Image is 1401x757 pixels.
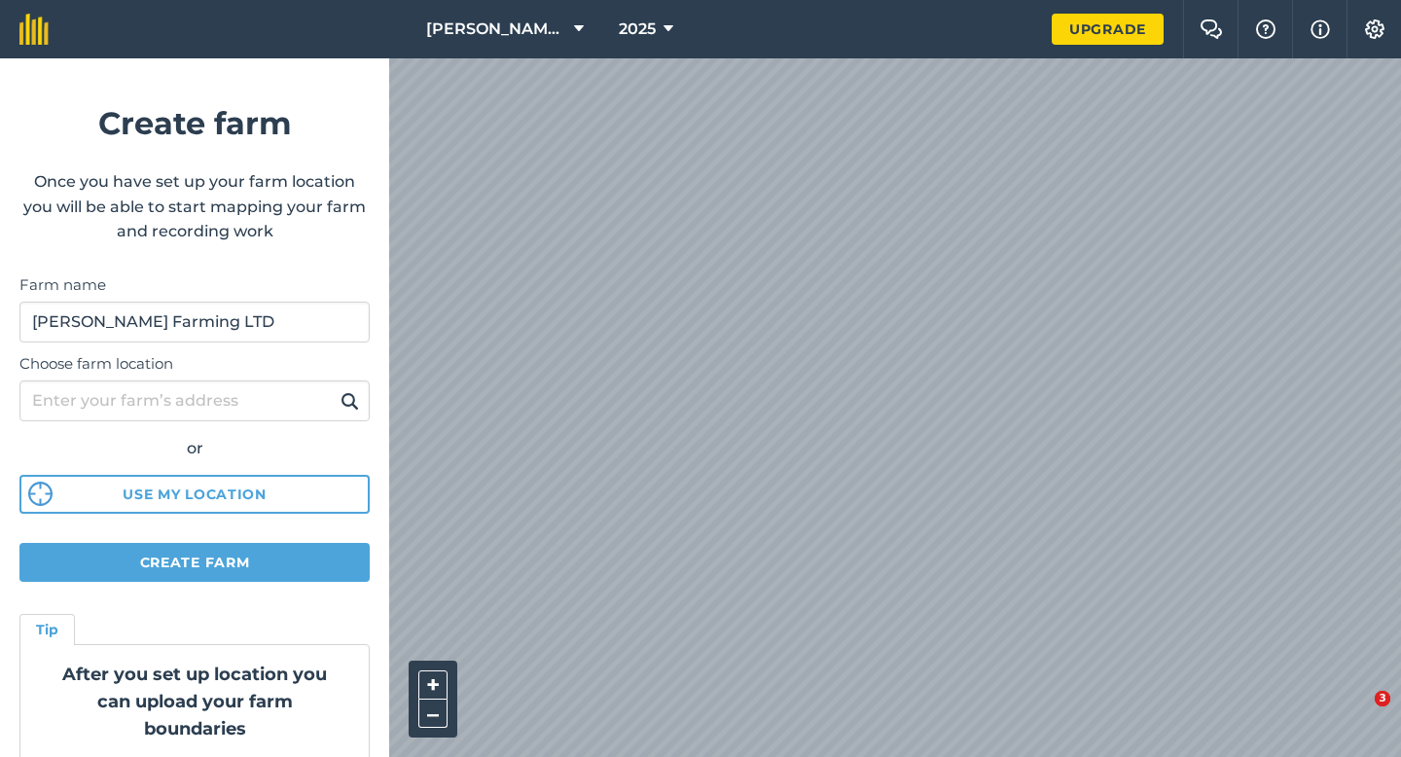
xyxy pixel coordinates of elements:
input: Farm name [19,302,370,342]
label: Choose farm location [19,352,370,376]
img: svg+xml;base64,PHN2ZyB4bWxucz0iaHR0cDovL3d3dy53My5vcmcvMjAwMC9zdmciIHdpZHRoPSIxNyIgaGVpZ2h0PSIxNy... [1311,18,1330,41]
div: or [19,436,370,461]
img: fieldmargin Logo [19,14,49,45]
button: + [418,670,448,700]
iframe: Intercom live chat [1335,691,1382,738]
button: Create farm [19,543,370,582]
span: [PERSON_NAME] & Sons [426,18,566,41]
span: 3 [1375,691,1390,706]
button: – [418,700,448,728]
label: Farm name [19,273,370,297]
img: Two speech bubbles overlapping with the left bubble in the forefront [1200,19,1223,39]
strong: After you set up location you can upload your farm boundaries [62,664,327,739]
input: Enter your farm’s address [19,380,370,421]
h1: Create farm [19,98,370,148]
span: 2025 [619,18,656,41]
p: Once you have set up your farm location you will be able to start mapping your farm and recording... [19,169,370,244]
img: A cog icon [1363,19,1386,39]
img: svg+xml;base64,PHN2ZyB4bWxucz0iaHR0cDovL3d3dy53My5vcmcvMjAwMC9zdmciIHdpZHRoPSIxOSIgaGVpZ2h0PSIyNC... [341,389,359,413]
h4: Tip [36,619,58,640]
img: svg%3e [28,482,53,506]
a: Upgrade [1052,14,1164,45]
button: Use my location [19,475,370,514]
img: A question mark icon [1254,19,1277,39]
